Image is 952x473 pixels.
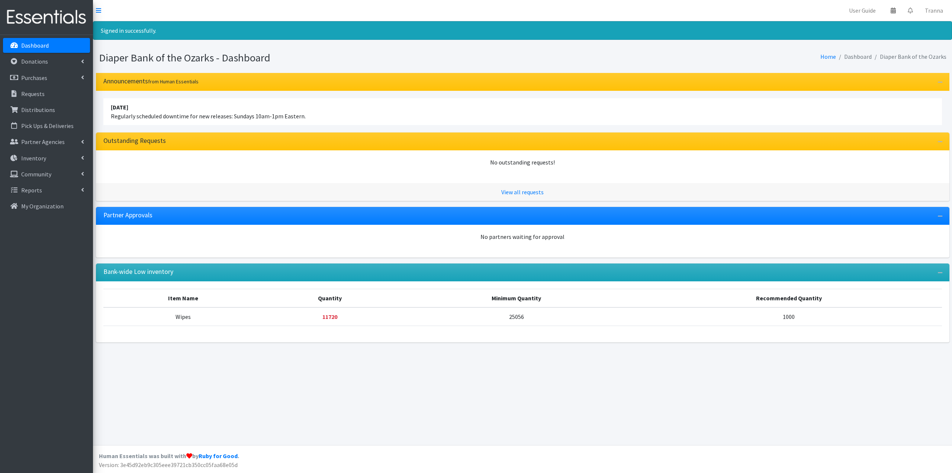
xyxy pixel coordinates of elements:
[103,137,166,145] h3: Outstanding Requests
[397,289,636,307] th: Minimum Quantity
[103,268,173,276] h3: Bank-wide Low inventory
[3,151,90,166] a: Inventory
[99,452,239,460] strong: Human Essentials was built with by .
[21,106,55,114] p: Distributions
[322,313,337,320] strong: Below minimum quantity
[99,461,238,469] span: Version: 3e45d92eb9c305eee39721cb350cc05faa68e05d
[111,103,128,111] strong: [DATE]
[103,232,942,241] div: No partners waiting for approval
[103,289,263,307] th: Item Name
[103,211,152,219] h3: Partner Approvals
[3,199,90,214] a: My Organization
[3,70,90,85] a: Purchases
[3,38,90,53] a: Dashboard
[3,102,90,117] a: Distributions
[263,289,397,307] th: Quantity
[21,122,74,130] p: Pick Ups & Deliveries
[21,186,42,194] p: Reports
[3,183,90,198] a: Reports
[21,138,65,146] p: Partner Agencies
[199,452,238,460] a: Ruby for Good
[919,3,949,18] a: Tranna
[103,158,942,167] div: No outstanding requests!
[872,51,946,62] li: Diaper Bank of the Ozarks
[103,307,263,326] td: Wipes
[21,42,49,49] p: Dashboard
[820,53,836,60] a: Home
[3,5,90,30] img: HumanEssentials
[148,78,199,85] small: from Human Essentials
[103,98,942,125] li: Regularly scheduled downtime for new releases: Sundays 10am-1pm Eastern.
[21,202,64,210] p: My Organization
[397,307,636,326] td: 25056
[3,134,90,149] a: Partner Agencies
[21,74,47,82] p: Purchases
[21,58,48,65] p: Donations
[93,21,952,40] div: Signed in successfully.
[21,170,51,178] p: Community
[636,307,942,326] td: 1000
[3,86,90,101] a: Requests
[3,54,90,69] a: Donations
[501,188,544,196] a: View all requests
[636,289,942,307] th: Recommended Quantity
[3,167,90,182] a: Community
[99,51,520,64] h1: Diaper Bank of the Ozarks - Dashboard
[21,154,46,162] p: Inventory
[21,90,45,98] p: Requests
[3,118,90,133] a: Pick Ups & Deliveries
[836,51,872,62] li: Dashboard
[103,77,199,85] h3: Announcements
[843,3,882,18] a: User Guide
